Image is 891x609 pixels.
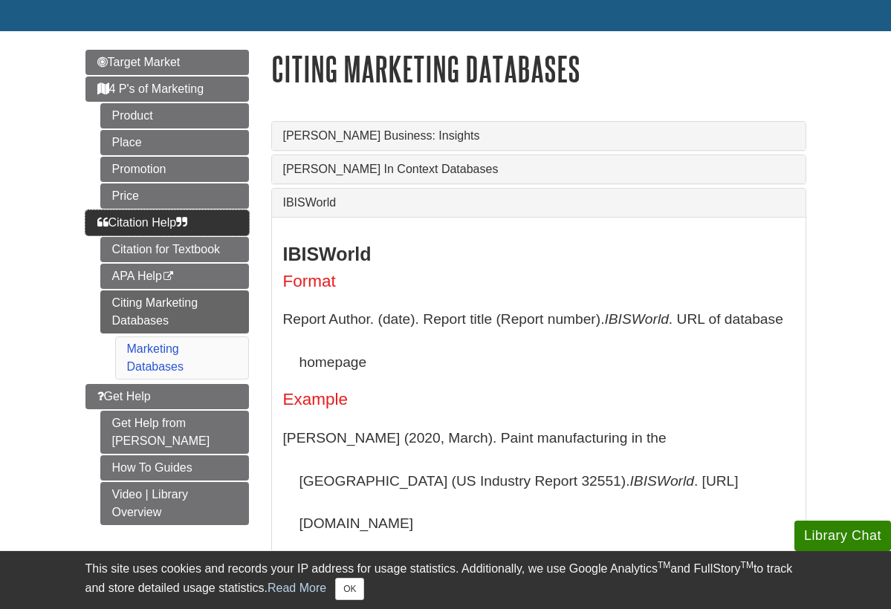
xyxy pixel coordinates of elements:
[335,578,364,600] button: Close
[85,384,249,409] a: Get Help
[283,273,794,291] h4: Format
[85,210,249,235] a: Citation Help
[100,411,249,454] a: Get Help from [PERSON_NAME]
[283,417,794,545] p: [PERSON_NAME] (2020, March). Paint manufacturing in the [GEOGRAPHIC_DATA] (US Industry Report 325...
[162,272,175,281] i: This link opens in a new window
[741,560,754,570] sup: TM
[85,50,249,525] div: Guide Page Menu
[283,196,794,209] a: IBISWorld
[283,298,794,383] p: Report Author. (date). Report title (Report number). . URL of database homepage
[100,157,249,182] a: Promotion
[100,130,249,155] a: Place
[283,391,794,409] h4: Example
[97,56,181,68] span: Target Market
[100,455,249,481] a: How To Guides
[268,582,326,594] a: Read More
[85,560,806,600] div: This site uses cookies and records your IP address for usage statistics. Additionally, we use Goo...
[271,50,806,88] h1: Citing Marketing Databases
[97,216,188,229] span: Citation Help
[85,50,249,75] a: Target Market
[100,183,249,209] a: Price
[100,237,249,262] a: Citation for Textbook
[100,264,249,289] a: APA Help
[100,290,249,333] a: Citing Marketing Databases
[100,103,249,128] a: Product
[283,244,372,264] strong: IBISWorld
[283,129,794,143] a: [PERSON_NAME] Business: Insights
[283,163,794,176] a: [PERSON_NAME] In Context Databases
[658,560,670,570] sup: TM
[127,342,184,373] a: Marketing Databases
[794,521,891,551] button: Library Chat
[630,473,694,489] i: IBISWorld
[100,482,249,525] a: Video | Library Overview
[97,82,204,95] span: 4 P's of Marketing
[97,390,151,403] span: Get Help
[85,76,249,102] a: 4 P's of Marketing
[604,311,668,327] i: IBISWorld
